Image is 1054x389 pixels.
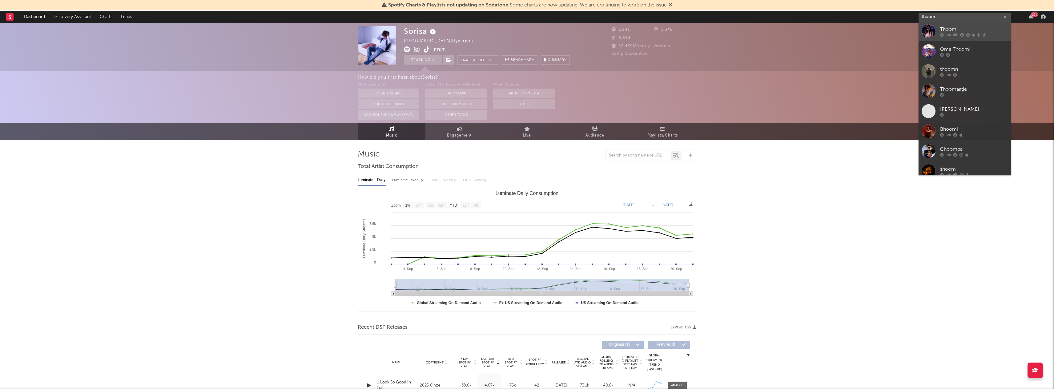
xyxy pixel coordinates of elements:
text: 1y [463,203,467,208]
text: 8. Sep [470,267,480,271]
span: Live [523,132,531,139]
a: Music [358,123,425,140]
text: 6. Sep [436,267,446,271]
text: All [474,203,478,208]
span: Spotify Popularity [526,358,544,367]
div: Bhoomi [940,125,1008,133]
button: Sodatone Emails [358,99,419,109]
span: : Some charts are now updating. We are continuing to work on the issue [388,3,667,8]
svg: Luminate Daily Consumption [358,188,696,311]
div: Thoom [940,26,1008,33]
text: 3m [428,203,433,208]
div: [GEOGRAPHIC_DATA] | Hyperpop [404,38,480,45]
a: Benchmark [502,55,537,65]
span: Music [386,132,397,139]
div: Other A&R Discovery Methods [425,81,487,89]
button: Sodatone Snowflake Data [358,110,419,120]
div: Global Streaming Trend (Last 60D) [645,353,664,372]
span: Benchmark [511,57,534,64]
input: Search for artists [919,13,1011,21]
div: 4.67k [480,383,500,389]
a: [PERSON_NAME] [919,101,1011,121]
text: 2.5k [369,248,376,251]
button: Sodatone App [358,89,419,98]
span: ATD Spotify Plays [503,357,519,368]
a: Bhoomi [919,121,1011,141]
a: Choomba [919,141,1011,161]
div: Thoomaatje [940,85,1008,93]
span: 5,348 [654,28,673,32]
button: Other [493,99,555,109]
span: Playlists/Charts [647,132,678,139]
text: 0 [374,260,376,264]
span: Copyright [426,361,444,364]
div: Ome Thoom! [940,46,1008,53]
span: Dismiss [669,3,672,8]
text: [DATE] [662,203,673,207]
text: 5k [372,235,376,238]
span: Summary [548,58,566,62]
text: 16. Sep [603,267,615,271]
div: Luminate - Weekly [392,175,424,185]
text: [DATE] [623,203,634,207]
div: 73.1k [574,383,595,389]
text: → [651,203,655,207]
a: Thoomaatje [919,81,1011,101]
span: Recent DSP Releases [358,324,408,331]
a: Audience [561,123,629,140]
div: Name [376,360,417,365]
em: Off [488,59,496,62]
text: YTD [450,203,457,208]
span: 1,941 [612,28,630,32]
button: Tracking [404,55,442,65]
button: Export CSV [671,326,696,329]
button: Word Of Mouth [425,99,487,109]
div: 48.6k [598,383,618,389]
button: Artist on Roster [493,89,555,98]
span: Jump Score: 95.0 [612,52,648,56]
span: 7 Day Spotify Plays [457,357,473,368]
a: Leads [117,11,136,23]
text: Luminate Daily Consumption [496,191,559,196]
text: Zoom [391,203,401,208]
a: Charts [95,11,117,23]
div: N/A [622,383,642,389]
text: 20. Sep [670,267,682,271]
div: shoom [940,165,1008,173]
text: 7.5k [369,222,376,225]
a: thoomn [919,61,1011,81]
a: Ome Thoom! [919,41,1011,61]
text: 6m [439,203,445,208]
a: Thoom [919,21,1011,41]
button: Edit [434,46,445,54]
span: Total Artist Consumption [358,163,419,170]
button: Email AlertsOff [457,55,499,65]
input: Search by song name or URL [606,153,671,158]
button: Other Tools [425,110,487,120]
span: Released [552,361,566,364]
text: 14. Sep [570,267,581,271]
div: thoomn [940,65,1008,73]
text: 10. Sep [503,267,514,271]
div: Other Sources [493,81,555,89]
div: 75k [503,383,523,389]
text: 12. Sep [536,267,548,271]
span: Global Rolling 7D Audio Streams [598,355,615,370]
a: Dashboard [20,11,49,23]
a: Discovery Assistant [49,11,95,23]
span: 16,439 Monthly Listeners [612,44,670,48]
text: Luminate Daily Streams [362,219,366,258]
div: 99 + [1031,12,1038,17]
span: Spotify Charts & Playlists not updating on Sodatone [388,3,508,8]
div: Choomba [940,145,1008,153]
button: On My Own [425,89,487,98]
span: Originals ( 19 ) [606,343,634,347]
div: Luminate - Daily [358,175,386,185]
span: Audience [585,132,604,139]
span: 5,693 [612,36,630,40]
button: Summary [541,55,570,65]
text: US Streaming On-Demand Audio [581,301,638,305]
a: Playlists/Charts [629,123,696,140]
span: Features ( 0 ) [652,343,681,347]
span: Last Day Spotify Plays [480,357,496,368]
